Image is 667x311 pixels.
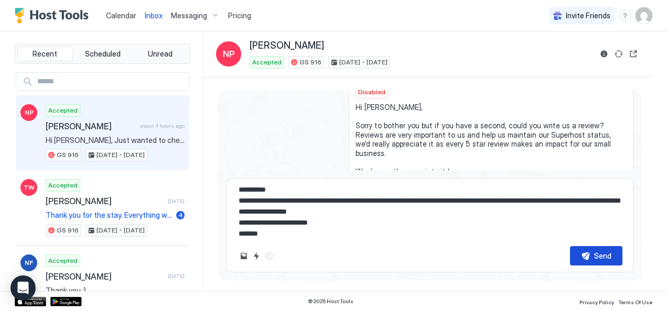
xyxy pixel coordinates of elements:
a: Google Play Store [50,297,82,306]
button: Open reservation [627,48,640,60]
button: Recent [17,47,73,61]
a: Terms Of Use [618,296,652,307]
a: Host Tools Logo [15,8,93,24]
span: Accepted [48,181,78,190]
span: Thank you :) [46,286,185,295]
button: Quick reply [250,250,263,262]
span: Recent [33,49,57,59]
span: NP [223,48,235,60]
span: [DATE] [168,198,185,205]
span: [DATE] [168,273,185,280]
span: [DATE] - [DATE] [339,58,388,67]
span: Accepted [252,58,282,67]
span: 4 [178,211,183,219]
span: GS 916 [57,150,79,160]
span: Privacy Policy [579,299,614,305]
span: Hi [PERSON_NAME], Just wanted to check in and make sure you have everything you need? Hope you're... [46,136,185,145]
span: [PERSON_NAME] [250,40,324,52]
div: User profile [636,7,652,24]
a: Inbox [145,10,163,21]
span: [PERSON_NAME] [46,121,136,131]
span: Unread [148,49,173,59]
span: GS 916 [57,226,79,235]
span: Accepted [48,106,78,115]
span: about 4 hours ago [140,123,185,129]
a: App Store [15,297,46,306]
span: Thank you for the stay. Everything was great! [46,210,172,220]
span: © 2025 Host Tools [308,298,353,305]
span: Invite Friends [566,11,610,20]
button: Send [570,246,622,265]
div: Open Intercom Messenger [10,275,36,301]
div: Send [594,250,611,261]
button: Reservation information [598,48,610,60]
span: Calendar [106,11,136,20]
a: Privacy Policy [579,296,614,307]
span: Pricing [228,11,251,20]
span: NP [25,108,34,117]
span: TW [24,183,35,192]
span: Disabled [358,87,385,97]
span: Terms Of Use [618,299,652,305]
button: Upload image [238,250,250,262]
span: Accepted [48,256,78,265]
span: [DATE] - [DATE] [96,150,145,160]
span: Scheduled [85,49,121,59]
button: Unread [132,47,188,61]
span: [DATE] - [DATE] [96,226,145,235]
a: Calendar [106,10,136,21]
span: [PERSON_NAME] [46,271,164,282]
button: Sync reservation [612,48,625,60]
span: [PERSON_NAME] [46,196,164,206]
input: Input Field [33,73,189,91]
span: Hi [PERSON_NAME], Sorry to bother you but if you have a second, could you write us a review? Revi... [356,103,627,194]
div: tab-group [15,44,190,64]
span: NF [25,258,33,268]
span: Messaging [171,11,207,20]
span: Inbox [145,11,163,20]
div: menu [619,9,631,22]
span: GS 916 [299,58,321,67]
button: Scheduled [75,47,131,61]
